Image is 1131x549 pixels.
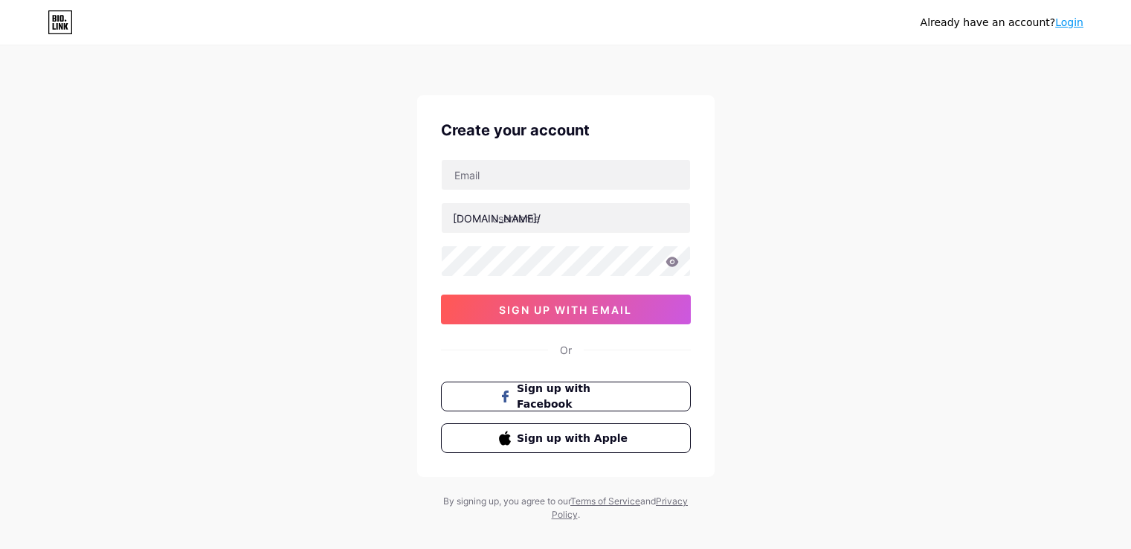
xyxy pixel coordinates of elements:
input: username [442,203,690,233]
button: Sign up with Apple [441,423,691,453]
div: Create your account [441,119,691,141]
a: Terms of Service [570,495,640,507]
div: [DOMAIN_NAME]/ [453,211,541,226]
div: Or [560,342,572,358]
span: Sign up with Facebook [517,381,632,412]
span: sign up with email [499,304,632,316]
input: Email [442,160,690,190]
div: By signing up, you agree to our and . [439,495,692,521]
button: Sign up with Facebook [441,382,691,411]
a: Login [1055,16,1083,28]
button: sign up with email [441,295,691,324]
span: Sign up with Apple [517,431,632,446]
div: Already have an account? [921,15,1083,30]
